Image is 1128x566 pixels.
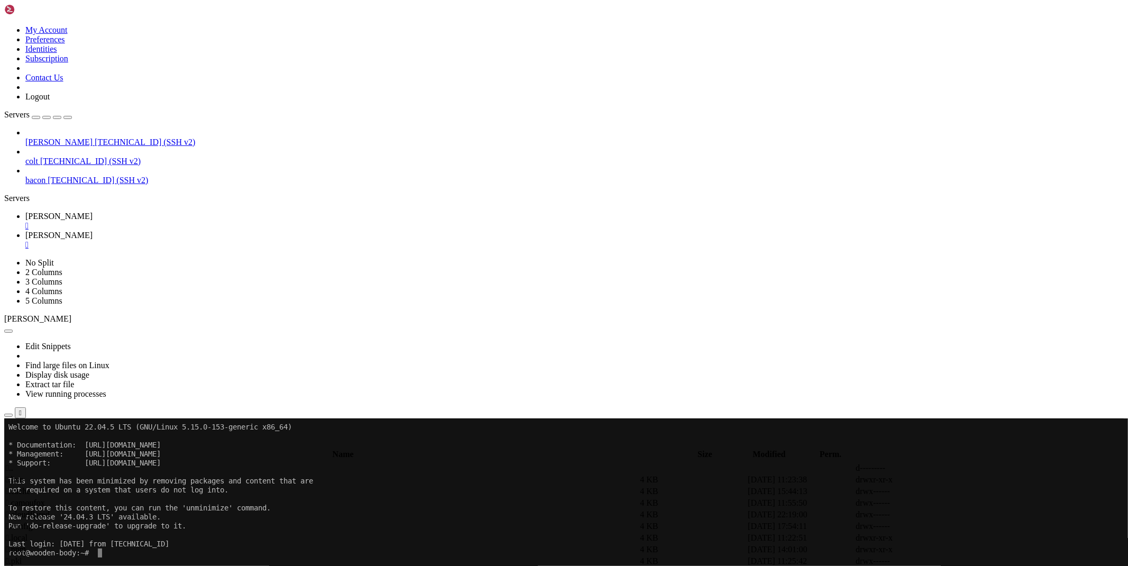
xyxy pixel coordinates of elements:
a: My Account [25,25,68,34]
x-row: Last login: [DATE] from [TECHNICAL_ID] [4,121,990,130]
span:  [6,510,9,519]
span: .. [6,463,13,472]
a: Edit Snippets [25,342,71,351]
th: Name: activate to sort column descending [5,449,681,460]
a: No Split [25,258,54,267]
th: Size: activate to sort column ascending [682,449,728,460]
a: 5 Columns [25,296,62,305]
a:  [25,240,1124,250]
div: (20, 14) [94,130,98,139]
td: 4 KB [639,509,746,520]
span:  [6,475,9,484]
span:  [6,487,9,496]
a: Servers [4,110,72,119]
span: colt [25,157,38,166]
span: [PERSON_NAME] [4,314,71,323]
li: [PERSON_NAME] [TECHNICAL_ID] (SSH v2) [25,128,1124,147]
td: 4 KB [639,486,746,497]
x-row: This system has been minimized by removing packages and content that are [4,58,990,67]
td: drwx------ [855,509,962,520]
span: [PERSON_NAME] [25,231,93,240]
a:  [25,221,1124,231]
a: maus [25,212,1124,231]
span: [PERSON_NAME] [25,212,93,221]
x-row: New release '24.04.3 LTS' available. [4,94,990,103]
td: drwx------ [855,498,962,508]
span: [TECHNICAL_ID] (SSH v2) [95,138,195,147]
td: 4 KB [639,533,746,543]
a: [PERSON_NAME] [TECHNICAL_ID] (SSH v2) [25,138,1124,147]
span:  [6,522,9,531]
span:  [6,533,9,542]
a: Contact Us [25,73,63,82]
td: 4 KB [639,498,746,508]
a: colt [TECHNICAL_ID] (SSH v2) [25,157,1124,166]
span: .local [6,533,27,542]
a: Display disk usage [25,370,89,379]
span: .cloudflared [6,510,50,519]
x-row: * Support: [URL][DOMAIN_NAME] [4,40,990,49]
td: drwx------ [855,521,962,532]
li: colt [TECHNICAL_ID] (SSH v2) [25,147,1124,166]
x-row: root@wooden-body:~# [4,130,990,139]
x-row: * Management: [URL][DOMAIN_NAME] [4,31,990,40]
span:  [6,463,9,472]
li: bacon [TECHNICAL_ID] (SSH v2) [25,166,1124,185]
x-row: * Documentation: [URL][DOMAIN_NAME] [4,22,990,31]
span: .bun [6,475,24,484]
span: .config [6,522,33,531]
a: Extract tar file [25,380,74,389]
span:  [6,545,9,554]
button:  [15,407,26,418]
a: 4 Columns [25,287,62,296]
a: 3 Columns [25,277,62,286]
a: Find large files on Linux [25,361,109,370]
span: .cache [6,487,30,496]
a: 2 Columns [25,268,62,277]
x-row: Welcome to Ubuntu 22.04.5 LTS (GNU/Linux 5.15.0-153-generic x86_64) [4,4,990,13]
td: drwx------ [855,486,962,497]
span: Servers [4,110,30,119]
span: .npm [6,545,26,554]
span: .pki [6,556,22,565]
td: 4 KB [639,544,746,555]
a: Logout [25,92,50,101]
td: 4 KB [639,474,746,485]
a: Preferences [25,35,65,44]
a: Subscription [25,54,68,63]
div:  [19,409,22,417]
span: bacon [25,176,45,185]
td: drwxr-xr-x [855,544,962,555]
td: [DATE] 22:19:00 [747,509,854,520]
span: [TECHNICAL_ID] (SSH v2) [40,157,141,166]
span: [PERSON_NAME] [25,138,93,147]
td: drwxr-xr-x [855,533,962,543]
td: [DATE] 17:54:11 [747,521,854,532]
a: Identities [25,44,57,53]
span:  [6,556,9,565]
th: Modified: activate to sort column ascending [729,449,809,460]
th: Perm.: activate to sort column ascending [810,449,851,460]
td: [DATE] 14:01:00 [747,544,854,555]
td: d--------- [855,463,962,473]
td: [DATE] 15:44:13 [747,486,854,497]
td: [DATE] 11:23:38 [747,474,854,485]
span:  [6,498,9,507]
x-row: To restore this content, you can run the 'unminimize' command. [4,85,990,94]
span: .camoufox [6,498,45,507]
td: 4 KB [639,521,746,532]
a: bacon [TECHNICAL_ID] (SSH v2) [25,176,1124,185]
td: drwxr-xr-x [855,474,962,485]
td: [DATE] 11:55:50 [747,498,854,508]
img: Shellngn [4,4,65,15]
a: View running processes [25,389,106,398]
a: maus [25,231,1124,250]
span: [TECHNICAL_ID] (SSH v2) [48,176,148,185]
div: Servers [4,194,1124,203]
x-row: not required on a system that users do not log into. [4,67,990,76]
x-row: Run 'do-release-upgrade' to upgrade to it. [4,103,990,112]
td: [DATE] 11:22:51 [747,533,854,543]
